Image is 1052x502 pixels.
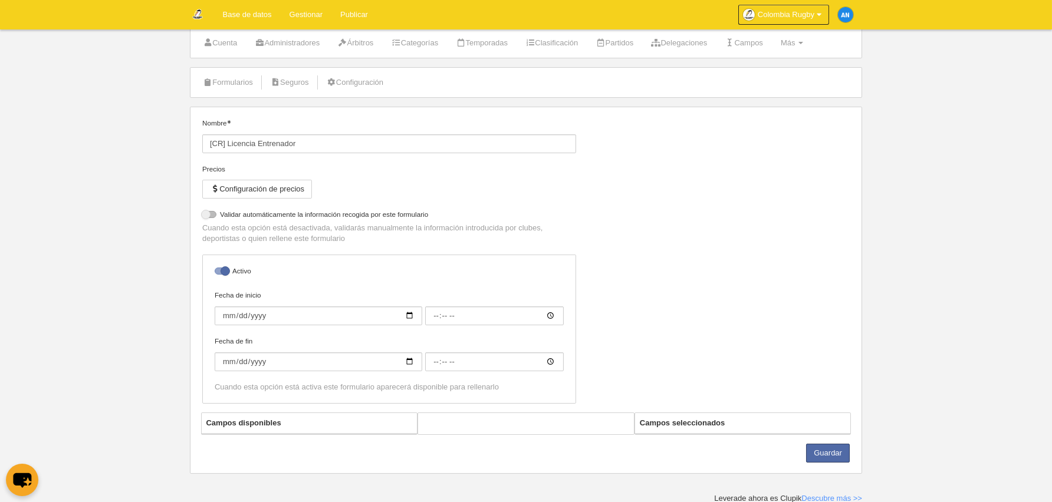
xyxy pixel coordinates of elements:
img: c2l6ZT0zMHgzMCZmcz05JnRleHQ9QU4mYmc9MWU4OGU1.png [838,7,853,22]
label: Nombre [202,118,576,153]
a: Cuenta [196,34,244,52]
button: Configuración de precios [202,180,312,199]
div: Cuando esta opción está activa este formulario aparecerá disponible para rellenarlo [215,382,564,392]
label: Activo [215,266,564,279]
button: chat-button [6,464,38,496]
span: Colombia Rugby [758,9,814,21]
a: Partidos [589,34,640,52]
label: Validar automáticamente la información recogida por este formulario [202,209,576,223]
a: Categorías [384,34,445,52]
a: Campos [718,34,770,52]
a: Temporadas [449,34,514,52]
input: Fecha de inicio [215,306,422,325]
button: Guardar [806,444,850,463]
a: Administradores [248,34,326,52]
img: Colombia Rugby [190,7,205,21]
span: Más [781,38,795,47]
th: Campos disponibles [202,413,417,434]
a: Configuración [320,74,390,91]
div: Precios [202,164,576,174]
a: Colombia Rugby [738,5,829,25]
a: Más [774,34,810,52]
input: Fecha de inicio [425,306,564,325]
a: Formularios [196,74,259,91]
img: Oanpu9v8aySI.30x30.jpg [743,9,755,21]
a: Árbitros [331,34,380,52]
input: Fecha de fin [425,352,564,371]
th: Campos seleccionados [635,413,851,434]
p: Cuando esta opción está desactivada, validarás manualmente la información introducida por clubes,... [202,223,576,244]
input: Nombre [202,134,576,153]
input: Fecha de fin [215,352,422,371]
label: Fecha de inicio [215,290,564,325]
label: Fecha de fin [215,336,564,371]
i: Obligatorio [227,120,231,124]
a: Seguros [264,74,315,91]
a: Delegaciones [645,34,714,52]
a: Clasificación [519,34,584,52]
